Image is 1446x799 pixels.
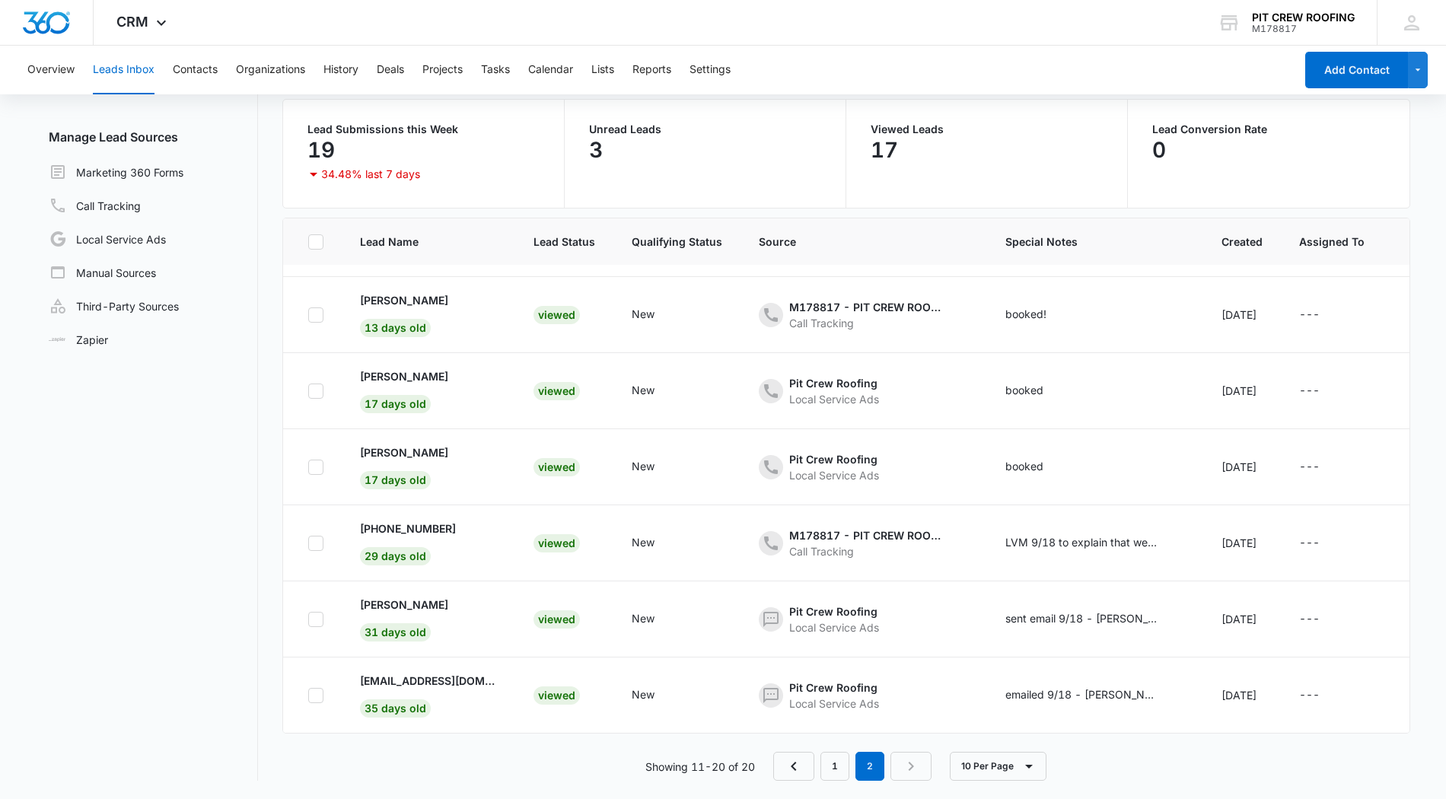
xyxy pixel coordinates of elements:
div: - - Select to Edit Field [1005,534,1185,552]
div: - - Select to Edit Field [759,375,906,407]
button: Organizations [236,46,305,94]
div: Call Tracking [789,315,941,331]
a: Zapier [49,332,108,348]
div: - - Select to Edit Field [1299,534,1347,552]
div: - - Select to Edit Field [632,534,682,552]
p: 3 [589,138,603,162]
button: Deals [377,46,404,94]
span: Assigned To [1299,234,1365,250]
div: Viewed [533,610,580,629]
p: [PERSON_NAME] [360,368,448,384]
div: - - Select to Edit Field [632,610,682,629]
div: Pit Crew Roofing [789,680,879,696]
button: Calendar [528,46,573,94]
button: Overview [27,46,75,94]
p: [PERSON_NAME] [360,292,448,308]
h3: Manage Lead Sources [37,128,258,146]
p: Showing 11-20 of 20 [645,759,755,775]
p: 0 [1152,138,1166,162]
button: Contacts [173,46,218,94]
div: [DATE] [1221,383,1263,399]
a: [PERSON_NAME]17 days old [360,368,497,410]
div: Local Service Ads [789,696,879,711]
a: Local Service Ads [49,230,166,248]
span: 13 days old [360,319,431,337]
a: [PERSON_NAME]31 days old [360,597,497,638]
div: [DATE] [1221,611,1263,627]
div: - - Select to Edit Field [759,680,906,711]
div: - - Select to Edit Field [1299,686,1347,705]
div: booked [1005,458,1043,474]
p: Lead Conversion Rate [1152,124,1385,135]
button: Tasks [481,46,510,94]
div: New [632,610,655,626]
p: 34.48% last 7 days [321,169,420,180]
div: - - Select to Edit Field [1299,306,1347,324]
div: --- [1299,306,1320,324]
div: - - Select to Edit Field [632,458,682,476]
div: --- [1299,686,1320,705]
em: 2 [855,752,884,781]
div: account id [1252,24,1355,34]
div: Local Service Ads [789,467,879,483]
a: Archived [49,78,121,96]
p: [PERSON_NAME] [360,444,448,460]
a: Third-Party Sources [49,297,179,315]
div: - - Select to Edit Field [632,686,682,705]
a: Call Tracking [49,196,141,215]
div: booked! [1005,306,1046,322]
div: - - Select to Edit Field [632,382,682,400]
div: Viewed [533,382,580,400]
div: Viewed [533,458,580,476]
div: Viewed [533,534,580,552]
p: [PERSON_NAME] [360,597,448,613]
a: Viewed [533,460,580,473]
div: emailed 9/18 - [PERSON_NAME] [1005,686,1158,702]
button: History [323,46,358,94]
div: Local Service Ads [789,391,879,407]
div: account name [1252,11,1355,24]
a: [PHONE_NUMBER]29 days old [360,520,497,562]
p: 17 [871,138,898,162]
button: Settings [690,46,731,94]
div: Local Service Ads [789,619,879,635]
div: - - Select to Edit Field [759,603,906,635]
div: - - Select to Edit Field [1005,686,1185,705]
a: [EMAIL_ADDRESS][DOMAIN_NAME]35 days old [360,673,497,715]
button: 10 Per Page [950,752,1046,781]
div: - - Select to Edit Field [759,451,906,483]
span: Lead Name [360,234,497,250]
button: Reports [632,46,671,94]
div: New [632,306,655,322]
div: LVM 9/18 to explain that we can only help with structural columns as long as an engineer is invol... [1005,534,1158,550]
a: Page 1 [820,752,849,781]
div: - - Select to Edit Field [1299,382,1347,400]
div: New [632,382,655,398]
span: Qualifying Status [632,234,722,250]
div: New [632,534,655,550]
div: --- [1299,610,1320,629]
p: [EMAIL_ADDRESS][DOMAIN_NAME] [360,673,497,689]
div: - - Select to Edit Field [632,306,682,324]
p: [PHONE_NUMBER] [360,520,456,536]
span: Created [1221,234,1263,250]
a: Viewed [533,613,580,626]
a: Manual Sources [49,263,156,282]
a: Viewed [533,536,580,549]
p: 19 [307,138,335,162]
div: [DATE] [1221,307,1263,323]
div: - - Select to Edit Field [1005,610,1185,629]
div: Call Tracking [789,543,941,559]
a: Viewed [533,384,580,397]
a: Previous Page [773,752,814,781]
div: New [632,458,655,474]
a: [PERSON_NAME]13 days old [360,292,497,334]
button: Add Contact [1305,52,1408,88]
div: --- [1299,534,1320,552]
a: Marketing 360 Forms [49,163,183,181]
a: [PERSON_NAME]17 days old [360,444,497,486]
button: Lists [591,46,614,94]
div: M178817 - PIT CREW ROOFING - Content [789,299,941,315]
span: 17 days old [360,471,431,489]
a: Viewed [533,689,580,702]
